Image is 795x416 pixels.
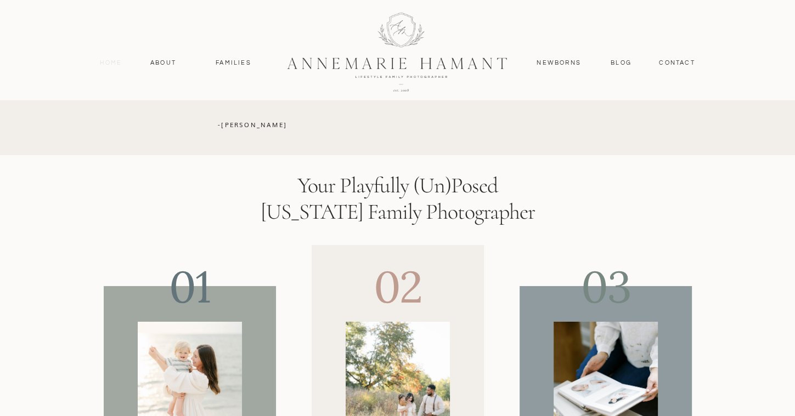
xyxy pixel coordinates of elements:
p: -[PERSON_NAME] [170,120,335,133]
a: Newborns [533,58,585,68]
h2: Your Playfully (un)posed [US_STATE] Family Photographer [103,172,693,229]
a: Families [209,58,258,68]
p: 03 [555,260,657,309]
p: 02 [341,260,455,313]
a: Blog [608,58,634,68]
a: Home [95,58,127,68]
p: 01 [136,260,244,314]
a: contact [653,58,701,68]
a: About [148,58,179,68]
